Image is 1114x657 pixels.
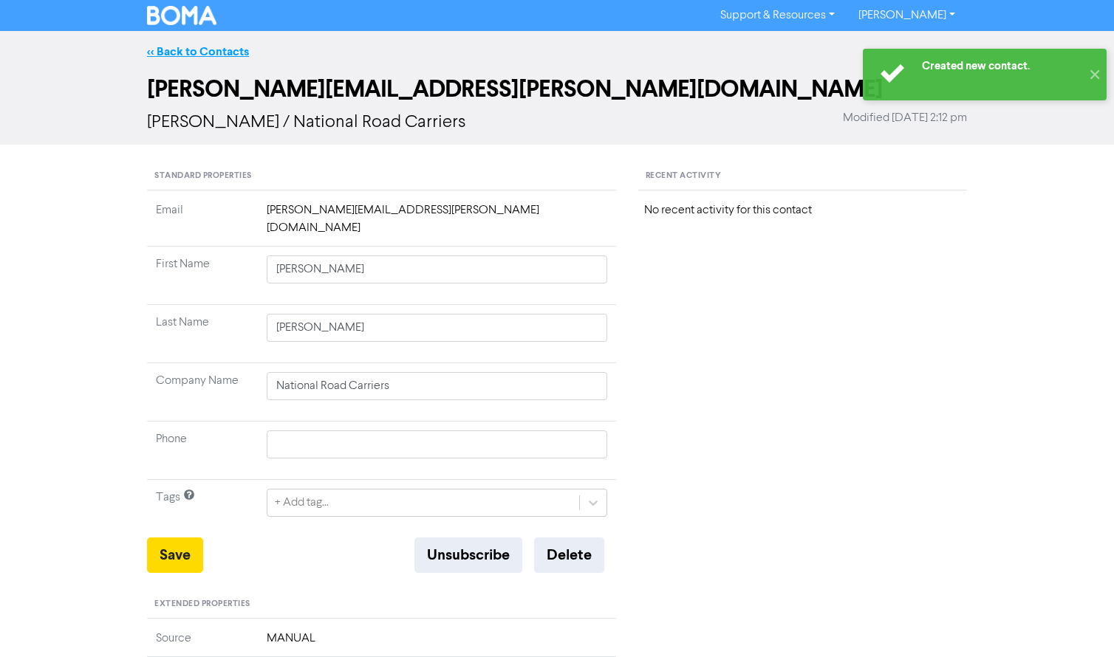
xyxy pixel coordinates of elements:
a: << Back to Contacts [147,44,249,59]
a: [PERSON_NAME] [847,4,967,27]
td: First Name [147,247,258,305]
button: Unsubscribe [414,537,522,573]
td: [PERSON_NAME][EMAIL_ADDRESS][PERSON_NAME][DOMAIN_NAME] [258,202,616,247]
td: MANUAL [258,630,616,657]
span: [PERSON_NAME] / National Road Carriers [147,114,466,131]
button: Save [147,537,203,573]
td: Company Name [147,363,258,422]
div: Created new contact. [922,58,1081,74]
div: Recent Activity [638,162,967,190]
td: Last Name [147,305,258,363]
iframe: Chat Widget [1040,586,1114,657]
a: Support & Resources [708,4,847,27]
td: Tags [147,480,258,538]
td: Email [147,202,258,247]
img: BOMA Logo [147,6,216,25]
div: No recent activity for this contact [644,202,961,219]
td: Source [147,630,258,657]
button: Delete [534,537,604,573]
span: Modified [DATE] 2:12 pm [843,109,967,127]
h2: [PERSON_NAME][EMAIL_ADDRESS][PERSON_NAME][DOMAIN_NAME] [147,75,967,103]
div: + Add tag... [275,494,329,512]
div: Standard Properties [147,162,616,190]
td: Phone [147,422,258,480]
div: Extended Properties [147,591,616,619]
